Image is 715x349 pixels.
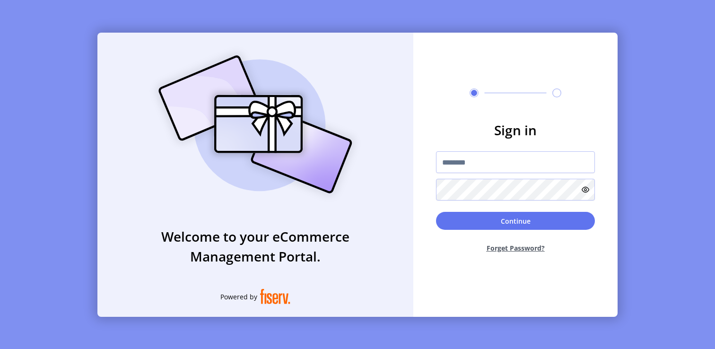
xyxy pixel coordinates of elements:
[436,120,595,140] h3: Sign in
[220,292,257,302] span: Powered by
[97,227,413,266] h3: Welcome to your eCommerce Management Portal.
[436,236,595,261] button: Forget Password?
[436,212,595,230] button: Continue
[144,45,366,204] img: card_Illustration.svg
